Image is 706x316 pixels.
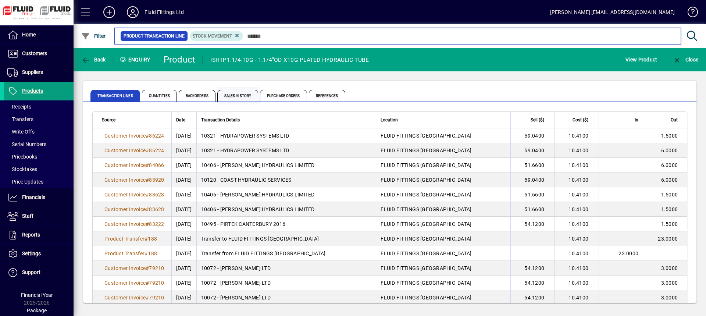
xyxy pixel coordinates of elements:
[555,128,599,143] td: 10.4100
[102,235,160,243] a: Product Transfer#188
[381,236,471,242] span: FLUID FITTINGS [GEOGRAPHIC_DATA]
[515,116,551,124] div: Sell ($)
[555,217,599,231] td: 10.4100
[22,69,43,75] span: Suppliers
[149,265,164,271] span: 79210
[146,206,149,212] span: #
[146,280,149,286] span: #
[573,116,588,124] span: Cost ($)
[555,202,599,217] td: 10.4100
[7,141,46,147] span: Serial Numbers
[7,116,33,122] span: Transfers
[381,148,471,153] span: FLUID FITTINGS [GEOGRAPHIC_DATA]
[22,269,40,275] span: Support
[90,90,140,102] span: Transaction Lines
[555,276,599,290] td: 10.4100
[510,143,555,158] td: 59.0400
[196,231,376,246] td: Transfer to FLUID FITTINGS [GEOGRAPHIC_DATA]
[102,191,167,199] a: Customer Invoice#83628
[510,202,555,217] td: 51.6600
[661,265,678,271] span: 3.0000
[555,143,599,158] td: 10.4100
[149,192,164,198] span: 83628
[171,276,196,290] td: [DATE]
[196,128,376,143] td: 10321 - HYDRAPOWER SYSTEMS LTD
[196,290,376,305] td: 10072 - [PERSON_NAME] LTD
[104,162,146,168] span: Customer Invoice
[149,221,164,227] span: 83222
[102,116,115,124] span: Source
[7,104,31,110] span: Receipts
[102,249,160,258] a: Product Transfer#188
[21,292,53,298] span: Financial Year
[661,206,678,212] span: 1.5000
[196,276,376,290] td: 10072 - [PERSON_NAME] LTD
[510,217,555,231] td: 54.1200
[102,294,167,302] a: Customer Invoice#79210
[171,261,196,276] td: [DATE]
[4,26,74,44] a: Home
[190,31,243,41] mat-chip: Product Transaction Type: Stock movement
[171,143,196,158] td: [DATE]
[196,217,376,231] td: 10495 - PIRTEK CANTERBURY 2016
[635,116,638,124] span: In
[510,173,555,187] td: 59.0400
[510,276,555,290] td: 54.1200
[661,221,678,227] span: 1.5000
[381,206,471,212] span: FLUID FITTINGS [GEOGRAPHIC_DATA]
[121,6,145,19] button: Profile
[102,132,167,140] a: Customer Invoice#86224
[196,187,376,202] td: 10406 - [PERSON_NAME] HYDRAULICS LIMITED
[104,236,145,242] span: Product Transfer
[104,192,146,198] span: Customer Invoice
[260,90,307,102] span: Purchase Orders
[171,202,196,217] td: [DATE]
[555,173,599,187] td: 10.4100
[171,173,196,187] td: [DATE]
[381,133,471,139] span: FLUID FITTINGS [GEOGRAPHIC_DATA]
[164,54,196,65] div: Product
[4,150,74,163] a: Pricebooks
[149,133,164,139] span: 86224
[142,90,177,102] span: Quantities
[7,129,35,135] span: Write Offs
[104,251,145,256] span: Product Transfer
[210,54,369,66] div: ISHTP1.1/4-10G - 1.1/4"OD X10G PLATED HYDRAULIC TUBE
[149,295,164,301] span: 79210
[81,33,106,39] span: Filter
[217,90,258,102] span: Sales History
[176,116,185,124] span: Date
[201,116,240,124] span: Transaction Details
[196,143,376,158] td: 10321 - HYDRAPOWER SYSTEMS LTD
[661,133,678,139] span: 1.5000
[381,162,471,168] span: FLUID FITTINGS [GEOGRAPHIC_DATA]
[196,173,376,187] td: 10120 - COAST HYDRAULIC SERVICES
[4,63,74,82] a: Suppliers
[79,53,108,66] button: Back
[381,295,471,301] span: FLUID FITTINGS [GEOGRAPHIC_DATA]
[102,146,167,155] a: Customer Invoice#86224
[146,295,149,301] span: #
[171,231,196,246] td: [DATE]
[149,280,164,286] span: 79210
[4,207,74,226] a: Staff
[145,6,184,18] div: Fluid Fittings Ltd
[381,251,471,256] span: FLUID FITTINGS [GEOGRAPHIC_DATA]
[146,221,149,227] span: #
[671,116,678,124] span: Out
[102,264,167,272] a: Customer Invoice#79210
[104,177,146,183] span: Customer Invoice
[673,57,698,63] span: Close
[145,251,148,256] span: #
[146,265,149,271] span: #
[4,45,74,63] a: Customers
[104,221,146,227] span: Customer Invoice
[146,133,149,139] span: #
[665,53,706,66] app-page-header-button: Close enquiry
[381,177,471,183] span: FLUID FITTINGS [GEOGRAPHIC_DATA]
[559,116,595,124] div: Cost ($)
[555,290,599,305] td: 10.4100
[555,187,599,202] td: 10.4100
[4,245,74,263] a: Settings
[149,177,164,183] span: 83920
